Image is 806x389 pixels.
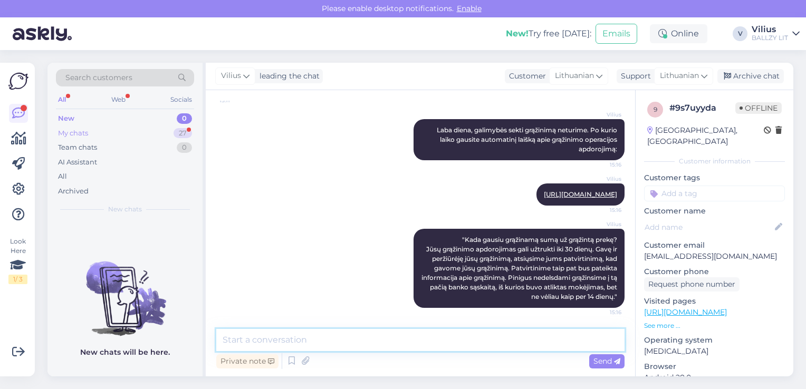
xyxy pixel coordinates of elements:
span: 15:16 [582,308,621,316]
p: [EMAIL_ADDRESS][DOMAIN_NAME] [644,251,785,262]
div: My chats [58,128,88,139]
div: Archive chat [717,69,784,83]
b: New! [506,28,529,38]
span: Send [593,356,620,366]
span: Search customers [65,72,132,83]
div: Online [650,24,707,43]
span: Offline [735,102,782,114]
div: V [733,26,747,41]
div: 1 / 3 [8,275,27,284]
div: Support [617,71,651,82]
span: New chats [108,205,142,214]
div: All [58,171,67,182]
span: Lithuanian [660,70,699,82]
span: 15:11 [219,96,259,104]
p: New chats will be here. [80,347,170,358]
img: Askly Logo [8,71,28,91]
div: Archived [58,186,89,197]
div: Socials [168,93,194,106]
p: Operating system [644,335,785,346]
div: 0 [177,113,192,124]
span: 9 [654,105,657,113]
button: Emails [596,24,637,44]
div: Web [109,93,128,106]
div: [GEOGRAPHIC_DATA], [GEOGRAPHIC_DATA] [647,125,764,147]
p: Android 28.0 [644,372,785,383]
span: Enable [454,4,485,13]
div: Team chats [58,142,97,153]
span: Laba diena, galimybės sekti grąžinimą neturime. Po kurio laiko gausite automatinį laišką apie grą... [437,126,619,153]
span: "Kada gausiu grąžinamą sumą už grąžintą prekę? Jūsų grąžinimo apdorojimas gali užtrukti iki 30 di... [421,236,619,300]
span: Lithuanian [555,70,594,82]
span: Vilius [582,175,621,183]
div: Private note [216,354,279,368]
span: 15:16 [582,161,621,169]
div: leading the chat [255,71,320,82]
p: Customer phone [644,266,785,277]
a: [URL][DOMAIN_NAME] [644,307,727,317]
span: Vilius [221,70,241,82]
div: AI Assistant [58,157,97,168]
p: Browser [644,361,785,372]
div: Look Here [8,237,27,284]
p: Customer tags [644,172,785,183]
img: No chats [47,242,203,337]
div: Customer information [644,157,785,166]
div: BALLZY LIT [752,34,788,42]
span: Vilius [582,220,621,228]
div: Try free [DATE]: [506,27,591,40]
div: Customer [505,71,546,82]
div: Request phone number [644,277,740,291]
div: Vilius [752,25,788,34]
div: All [56,93,68,106]
p: [MEDICAL_DATA] [644,346,785,357]
input: Add a tag [644,186,785,201]
div: 27 [174,128,192,139]
p: Customer email [644,240,785,251]
div: 0 [177,142,192,153]
p: See more ... [644,321,785,330]
p: Customer name [644,206,785,217]
div: New [58,113,74,124]
a: [URL][DOMAIN_NAME] [544,190,617,198]
a: ViliusBALLZY LIT [752,25,800,42]
span: Vilius [582,111,621,119]
span: 15:16 [582,206,621,214]
p: Visited pages [644,296,785,307]
div: # 9s7uyyda [669,102,735,114]
input: Add name [645,221,773,233]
